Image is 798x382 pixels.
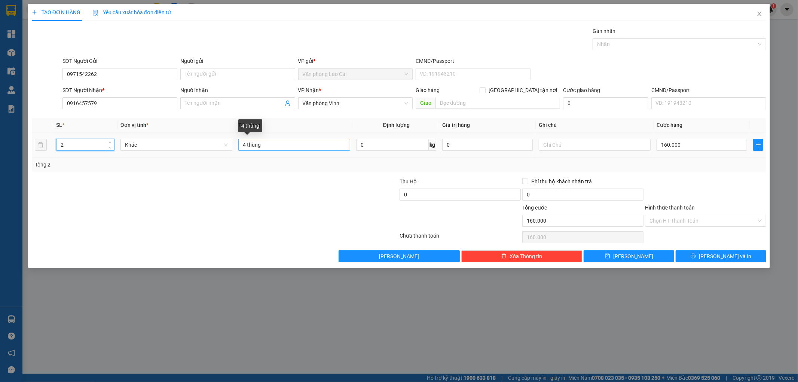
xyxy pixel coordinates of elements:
input: Ghi Chú [539,139,651,151]
span: user-add [285,100,291,106]
button: save[PERSON_NAME] [584,250,674,262]
span: Đơn vị tính [120,122,149,128]
div: Người gửi [180,57,295,65]
input: Dọc đường [435,97,560,109]
span: down [108,146,113,150]
span: [GEOGRAPHIC_DATA] tận nơi [486,86,560,94]
span: Increase Value [106,139,114,145]
span: delete [501,253,507,259]
span: Khác [125,139,228,150]
div: CMND/Passport [651,86,766,94]
span: Phí thu hộ khách nhận trả [528,177,595,186]
span: Yêu cầu xuất hóa đơn điện tử [92,9,171,15]
span: Định lượng [383,122,410,128]
th: Ghi chú [536,118,654,132]
span: [PERSON_NAME] và In [699,252,751,260]
div: Tổng: 2 [35,161,308,169]
div: Chưa thanh toán [399,232,522,245]
span: plus [753,142,763,148]
span: Thu Hộ [400,178,417,184]
label: Gán nhãn [593,28,615,34]
div: VP gửi [298,57,413,65]
span: SL [56,122,62,128]
div: Người nhận [180,86,295,94]
label: Cước giao hàng [563,87,600,93]
div: 4 thùng [238,119,262,132]
span: Decrease Value [106,145,114,150]
span: Giá trị hàng [442,122,470,128]
button: [PERSON_NAME] [339,250,460,262]
span: Giao hàng [416,87,440,93]
span: Xóa Thông tin [510,252,542,260]
div: SĐT Người Gửi [62,57,177,65]
span: printer [691,253,696,259]
img: icon [92,10,98,16]
input: VD: Bàn, Ghế [238,139,350,151]
span: plus [32,10,37,15]
button: delete [35,139,47,151]
span: Tổng cước [522,205,547,211]
button: deleteXóa Thông tin [461,250,583,262]
div: CMND/Passport [416,57,531,65]
span: Giao [416,97,435,109]
span: kg [429,139,436,151]
span: Cước hàng [657,122,682,128]
span: VP Nhận [298,87,319,93]
button: printer[PERSON_NAME] và In [676,250,766,262]
span: Văn phòng Lào Cai [303,68,409,80]
button: plus [753,139,763,151]
input: 0 [442,139,533,151]
input: Cước giao hàng [563,97,648,109]
div: SĐT Người Nhận [62,86,177,94]
label: Hình thức thanh toán [645,205,695,211]
span: TẠO ĐƠN HÀNG [32,9,80,15]
button: Close [749,4,770,25]
span: [PERSON_NAME] [613,252,653,260]
span: [PERSON_NAME] [379,252,419,260]
span: up [108,140,113,145]
span: save [605,253,610,259]
span: Văn phòng Vinh [303,98,409,109]
span: close [756,11,762,17]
